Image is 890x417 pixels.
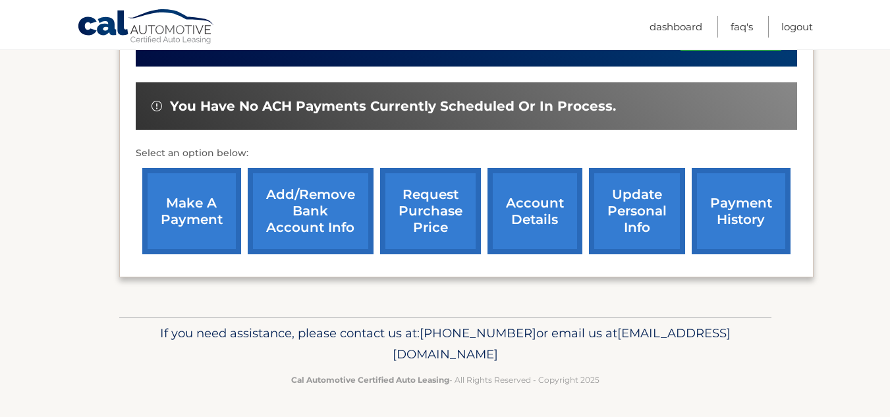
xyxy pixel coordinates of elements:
[128,373,763,387] p: - All Rights Reserved - Copyright 2025
[650,16,702,38] a: Dashboard
[77,9,215,47] a: Cal Automotive
[142,168,241,254] a: make a payment
[781,16,813,38] a: Logout
[128,323,763,365] p: If you need assistance, please contact us at: or email us at
[420,325,536,341] span: [PHONE_NUMBER]
[291,375,449,385] strong: Cal Automotive Certified Auto Leasing
[393,325,731,362] span: [EMAIL_ADDRESS][DOMAIN_NAME]
[731,16,753,38] a: FAQ's
[487,168,582,254] a: account details
[136,146,797,161] p: Select an option below:
[380,168,481,254] a: request purchase price
[170,98,616,115] span: You have no ACH payments currently scheduled or in process.
[692,168,791,254] a: payment history
[589,168,685,254] a: update personal info
[248,168,374,254] a: Add/Remove bank account info
[152,101,162,111] img: alert-white.svg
